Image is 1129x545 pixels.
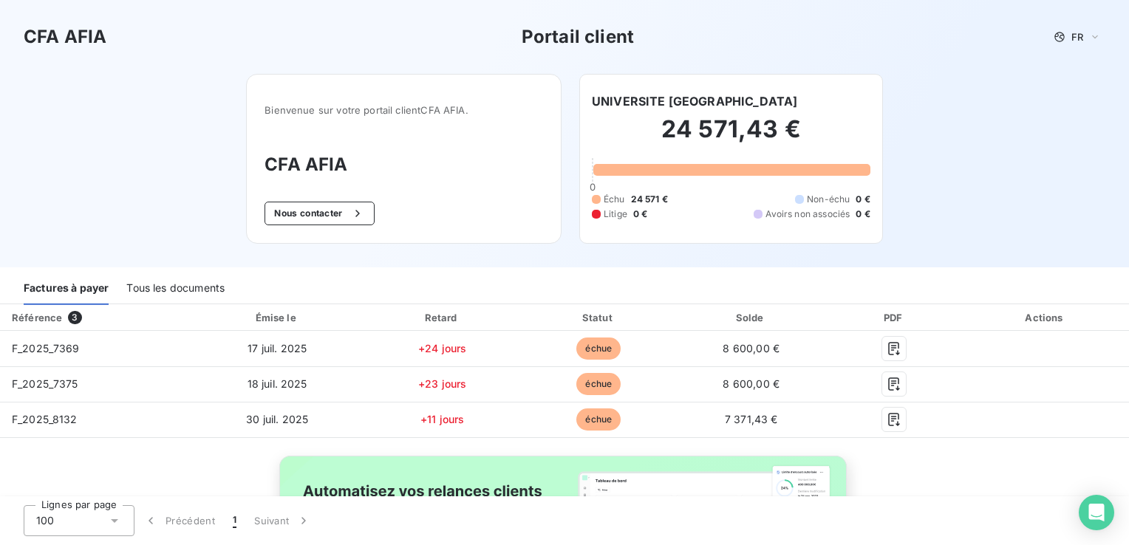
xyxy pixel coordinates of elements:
[418,377,466,390] span: +23 jours
[830,310,959,325] div: PDF
[265,104,543,116] span: Bienvenue sur votre portail client CFA AFIA .
[418,342,466,354] span: +24 jours
[725,413,778,425] span: 7 371,43 €
[248,342,307,354] span: 17 juil. 2025
[126,273,225,304] div: Tous les documents
[134,505,224,536] button: Précédent
[24,273,109,304] div: Factures à payer
[856,193,870,206] span: 0 €
[592,92,797,110] h6: UNIVERSITE [GEOGRAPHIC_DATA]
[12,312,62,323] div: Référence
[723,377,780,390] span: 8 600,00 €
[420,413,464,425] span: +11 jours
[12,413,78,425] span: F_2025_8132
[246,413,308,425] span: 30 juil. 2025
[576,408,621,431] span: échue
[576,337,621,360] span: échue
[12,377,78,390] span: F_2025_7375
[604,208,627,221] span: Litige
[592,114,870,159] h2: 24 571,43 €
[24,24,106,50] h3: CFA AFIA
[965,310,1126,325] div: Actions
[856,208,870,221] span: 0 €
[765,208,850,221] span: Avoirs non associés
[265,151,543,178] h3: CFA AFIA
[265,202,374,225] button: Nous contacter
[245,505,320,536] button: Suivant
[366,310,519,325] div: Retard
[604,193,625,206] span: Échu
[194,310,361,325] div: Émise le
[576,373,621,395] span: échue
[633,208,647,221] span: 0 €
[233,513,236,528] span: 1
[590,181,596,193] span: 0
[807,193,850,206] span: Non-échu
[723,342,780,354] span: 8 600,00 €
[1071,31,1083,43] span: FR
[679,310,824,325] div: Solde
[522,24,634,50] h3: Portail client
[68,311,81,324] span: 3
[224,505,245,536] button: 1
[36,513,54,528] span: 100
[631,193,668,206] span: 24 571 €
[525,310,673,325] div: Statut
[12,342,80,354] span: F_2025_7369
[1079,495,1114,530] div: Open Intercom Messenger
[248,377,307,390] span: 18 juil. 2025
